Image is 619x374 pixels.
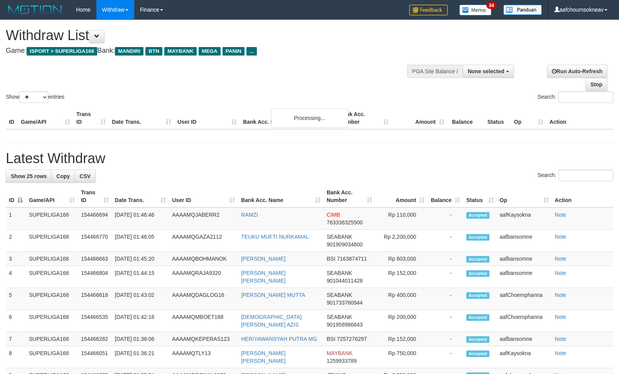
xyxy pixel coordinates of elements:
[337,336,367,342] span: Copy 7257276297 to clipboard
[409,5,448,15] img: Feedback.jpg
[6,170,52,183] a: Show 25 rows
[428,230,463,252] td: -
[241,350,285,364] a: [PERSON_NAME] [PERSON_NAME]
[555,256,567,262] a: Note
[115,47,143,56] span: MANDIRI
[169,252,238,266] td: AAAAMQBOHMANOK
[6,230,26,252] td: 2
[547,65,607,78] a: Run Auto-Refresh
[78,288,112,310] td: 154466618
[327,336,336,342] span: BSI
[327,314,352,320] span: SEABANK
[241,256,285,262] a: [PERSON_NAME]
[327,219,363,226] span: Copy 763336325500 to clipboard
[169,230,238,252] td: AAAAMQGAZA2112
[6,28,405,43] h1: Withdraw List
[327,234,352,240] span: SEABANK
[78,266,112,288] td: 154466804
[336,107,391,129] th: Bank Acc. Number
[271,108,348,128] div: Processing...
[112,346,169,368] td: [DATE] 01:36:21
[112,230,169,252] td: [DATE] 01:46:05
[169,207,238,230] td: AAAAMQJABERR2
[428,185,463,207] th: Balance: activate to sort column ascending
[538,170,613,181] label: Search:
[324,185,375,207] th: Bank Acc. Number: activate to sort column ascending
[6,288,26,310] td: 5
[538,91,613,103] label: Search:
[375,266,428,288] td: Rp 152,000
[466,336,489,343] span: Accepted
[79,173,91,179] span: CSV
[497,346,552,368] td: aafKaysokna
[327,270,352,276] span: SEABANK
[327,300,363,306] span: Copy 901733760944 to clipboard
[428,288,463,310] td: -
[169,310,238,332] td: AAAAMQMBOET168
[337,256,367,262] span: Copy 7163874711 to clipboard
[375,207,428,230] td: Rp 110,000
[392,107,447,129] th: Amount
[555,212,567,218] a: Note
[407,65,463,78] div: PGA Site Balance /
[558,91,613,103] input: Search:
[497,288,552,310] td: aafChoemphanna
[74,170,96,183] a: CSV
[375,230,428,252] td: Rp 2,200,000
[238,185,324,207] th: Bank Acc. Name: activate to sort column ascending
[428,310,463,332] td: -
[241,314,302,328] a: [DEMOGRAPHIC_DATA][PERSON_NAME] AZIS
[466,292,489,299] span: Accepted
[466,212,489,219] span: Accepted
[169,266,238,288] td: AAAAMQRAJA9320
[6,310,26,332] td: 6
[428,207,463,230] td: -
[466,256,489,263] span: Accepted
[241,336,317,342] a: HERIYAWANSYAH PUTRA MG
[6,346,26,368] td: 8
[558,170,613,181] input: Search:
[19,91,48,103] select: Showentries
[73,107,109,129] th: Trans ID
[428,266,463,288] td: -
[26,346,78,368] td: SUPERLIGA168
[112,332,169,346] td: [DATE] 01:38:06
[555,292,567,298] a: Note
[6,266,26,288] td: 4
[26,288,78,310] td: SUPERLIGA168
[112,207,169,230] td: [DATE] 01:46:46
[497,266,552,288] td: aafbansomne
[468,68,504,74] span: None selected
[246,47,257,56] span: ...
[497,310,552,332] td: aafChoemphanna
[6,107,18,129] th: ID
[375,288,428,310] td: Rp 400,000
[327,322,363,328] span: Copy 901958986843 to clipboard
[555,234,567,240] a: Note
[78,185,112,207] th: Trans ID: activate to sort column ascending
[169,346,238,368] td: AAAAMQTLY13
[112,252,169,266] td: [DATE] 01:45:20
[78,230,112,252] td: 154466770
[112,185,169,207] th: Date Trans.: activate to sort column ascending
[145,47,162,56] span: BTN
[497,332,552,346] td: aafbansomne
[112,266,169,288] td: [DATE] 01:44:15
[463,185,497,207] th: Status: activate to sort column ascending
[497,207,552,230] td: aafKaysokna
[327,358,357,364] span: Copy 1259933789 to clipboard
[555,336,567,342] a: Note
[463,65,514,78] button: None selected
[78,332,112,346] td: 154466282
[375,346,428,368] td: Rp 750,000
[585,78,607,91] a: Stop
[241,292,305,298] a: [PERSON_NAME] MUTTA
[223,47,245,56] span: PANIN
[6,47,405,55] h4: Game: Bank:
[555,350,567,356] a: Note
[466,350,489,357] span: Accepted
[6,332,26,346] td: 7
[428,252,463,266] td: -
[511,107,546,129] th: Op
[555,314,567,320] a: Note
